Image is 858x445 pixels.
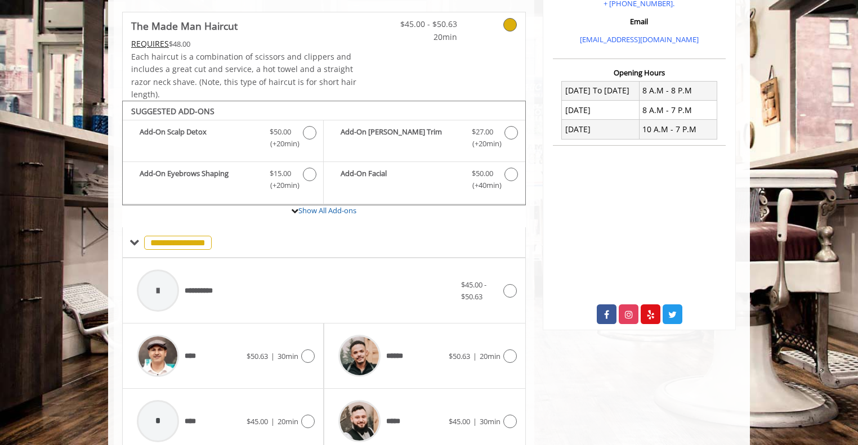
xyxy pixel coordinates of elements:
span: $50.63 [449,351,470,361]
b: The Made Man Haircut [131,18,238,34]
td: 8 A.M - 8 P.M [639,81,717,100]
td: 10 A.M - 7 P.M [639,120,717,139]
span: (+20min ) [264,179,297,191]
b: Add-On Facial [341,168,460,191]
td: 8 A.M - 7 P.M [639,101,717,120]
td: [DATE] [562,101,640,120]
span: 30min [278,351,298,361]
span: $45.00 [247,416,268,426]
span: $27.00 [472,126,493,138]
span: Each haircut is a combination of scissors and clippers and includes a great cut and service, a ho... [131,51,356,100]
span: 20min [480,351,500,361]
a: Show All Add-ons [298,205,356,215]
span: $50.63 [247,351,268,361]
b: SUGGESTED ADD-ONS [131,106,214,116]
b: Add-On Scalp Detox [140,126,258,150]
span: $45.00 - $50.63 [391,18,457,30]
label: Add-On Facial [329,168,519,194]
td: [DATE] [562,120,640,139]
span: 30min [480,416,500,426]
span: 20min [391,31,457,43]
label: Add-On Beard Trim [329,126,519,152]
span: $45.00 [449,416,470,426]
h3: Opening Hours [553,69,726,77]
div: $48.00 [131,38,357,50]
h3: Email [556,17,723,25]
span: (+20min ) [466,138,499,150]
span: | [271,416,275,426]
b: Add-On Eyebrows Shaping [140,168,258,191]
span: | [271,351,275,361]
b: Add-On [PERSON_NAME] Trim [341,126,460,150]
div: The Made Man Haircut Add-onS [122,101,526,205]
label: Add-On Eyebrows Shaping [128,168,318,194]
span: $50.00 [472,168,493,179]
span: $45.00 - $50.63 [461,280,486,302]
span: | [473,351,477,361]
span: This service needs some Advance to be paid before we block your appointment [131,38,169,49]
span: (+20min ) [264,138,297,150]
label: Add-On Scalp Detox [128,126,318,152]
a: [EMAIL_ADDRESS][DOMAIN_NAME] [580,34,699,44]
span: (+40min ) [466,179,499,191]
td: [DATE] To [DATE] [562,81,640,100]
span: 20min [278,416,298,426]
span: $50.00 [270,126,291,138]
span: $15.00 [270,168,291,179]
span: | [473,416,477,426]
